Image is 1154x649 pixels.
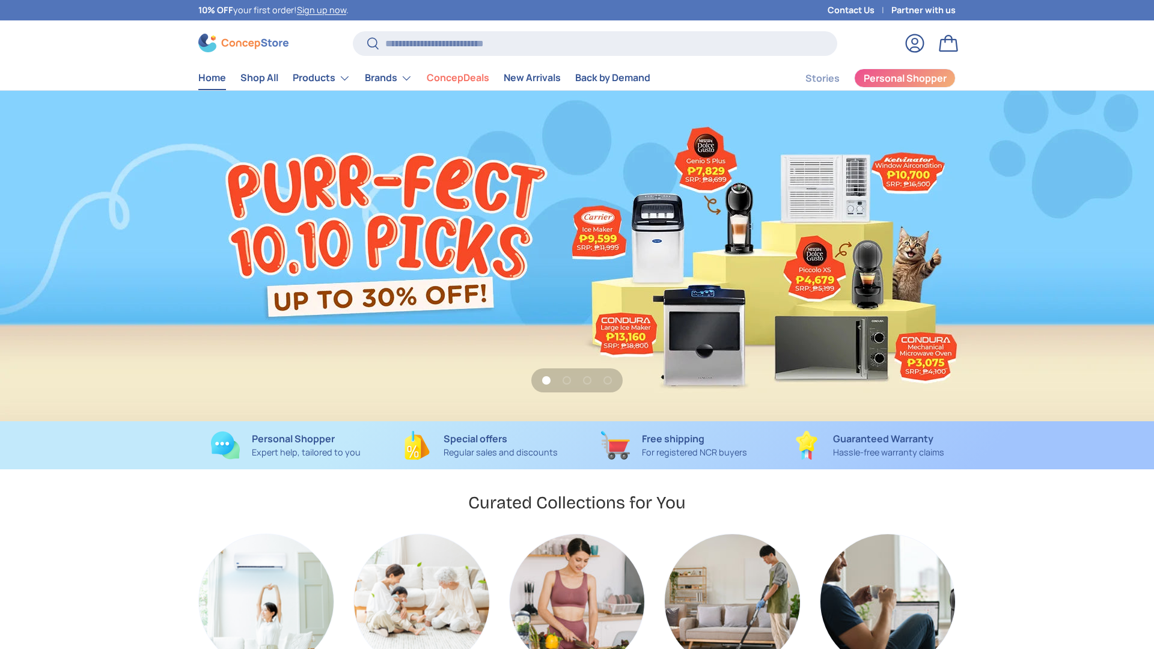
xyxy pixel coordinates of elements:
[198,66,226,90] a: Home
[392,431,567,460] a: Special offers Regular sales and discounts
[198,431,373,460] a: Personal Shopper Expert help, tailored to you
[891,4,956,17] a: Partner with us
[252,446,361,459] p: Expert help, tailored to you
[198,66,650,90] nav: Primary
[642,446,747,459] p: For registered NCR buyers
[198,4,233,16] strong: 10% OFF
[252,432,335,445] strong: Personal Shopper
[864,73,947,83] span: Personal Shopper
[828,4,891,17] a: Contact Us
[468,492,686,514] h2: Curated Collections for You
[427,66,489,90] a: ConcepDeals
[854,69,956,88] a: Personal Shopper
[777,66,956,90] nav: Secondary
[297,4,346,16] a: Sign up now
[240,66,278,90] a: Shop All
[444,446,558,459] p: Regular sales and discounts
[781,431,956,460] a: Guaranteed Warranty Hassle-free warranty claims
[833,432,933,445] strong: Guaranteed Warranty
[805,67,840,90] a: Stories
[504,66,561,90] a: New Arrivals
[587,431,762,460] a: Free shipping For registered NCR buyers
[198,34,288,52] img: ConcepStore
[358,66,420,90] summary: Brands
[198,4,349,17] p: your first order! .
[444,432,507,445] strong: Special offers
[365,66,412,90] a: Brands
[285,66,358,90] summary: Products
[293,66,350,90] a: Products
[833,446,944,459] p: Hassle-free warranty claims
[575,66,650,90] a: Back by Demand
[642,432,704,445] strong: Free shipping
